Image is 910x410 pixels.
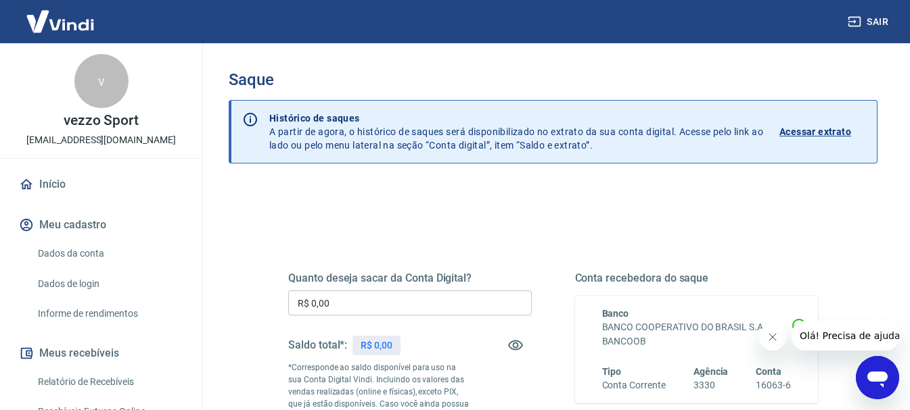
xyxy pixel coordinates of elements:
span: Olá! Precisa de ajuda? [8,9,114,20]
a: Relatório de Recebíveis [32,368,186,396]
h5: Saldo total*: [288,338,347,352]
h6: BANCO COOPERATIVO DO BRASIL S.A. - BANCOOB [602,320,792,349]
a: Início [16,170,186,199]
p: Acessar extrato [779,125,851,138]
span: Tipo [602,366,622,377]
h5: Conta recebedora do saque [575,272,819,285]
p: R$ 0,00 [361,338,392,353]
button: Sair [845,9,894,34]
button: Meus recebíveis [16,338,186,368]
span: Agência [693,366,729,377]
h5: Quanto deseja sacar da Conta Digital? [288,272,532,285]
iframe: Fechar mensagem [759,324,786,351]
span: Conta [756,366,781,377]
a: Informe de rendimentos [32,300,186,328]
div: v [74,54,129,108]
p: A partir de agora, o histórico de saques será disponibilizado no extrato da sua conta digital. Ac... [269,111,763,152]
h6: Conta Corrente [602,378,666,392]
p: vezzo Sport [64,113,139,128]
button: Meu cadastro [16,210,186,240]
a: Acessar extrato [779,111,866,152]
a: Dados da conta [32,240,186,267]
h6: 3330 [693,378,729,392]
a: Dados de login [32,270,186,298]
iframe: Mensagem da empresa [792,321,899,351]
span: Banco [602,308,629,319]
h6: 16063-6 [756,378,791,392]
h3: Saque [229,70,878,89]
p: [EMAIL_ADDRESS][DOMAIN_NAME] [26,133,176,147]
p: Histórico de saques [269,111,763,125]
img: Vindi [16,1,104,42]
iframe: Botão para abrir a janela de mensagens [856,356,899,399]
